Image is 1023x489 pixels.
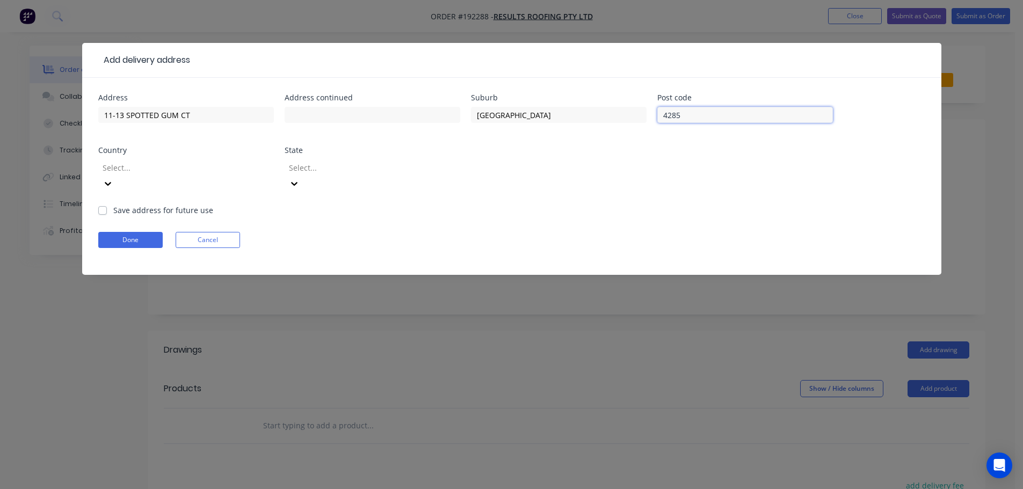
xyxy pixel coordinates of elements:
div: State [285,147,460,154]
label: Save address for future use [113,205,213,216]
div: Suburb [471,94,647,101]
div: Address continued [285,94,460,101]
div: Add delivery address [98,54,190,67]
div: Post code [657,94,833,101]
div: Address [98,94,274,101]
button: Done [98,232,163,248]
button: Cancel [176,232,240,248]
div: Country [98,147,274,154]
div: Open Intercom Messenger [986,452,1012,478]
